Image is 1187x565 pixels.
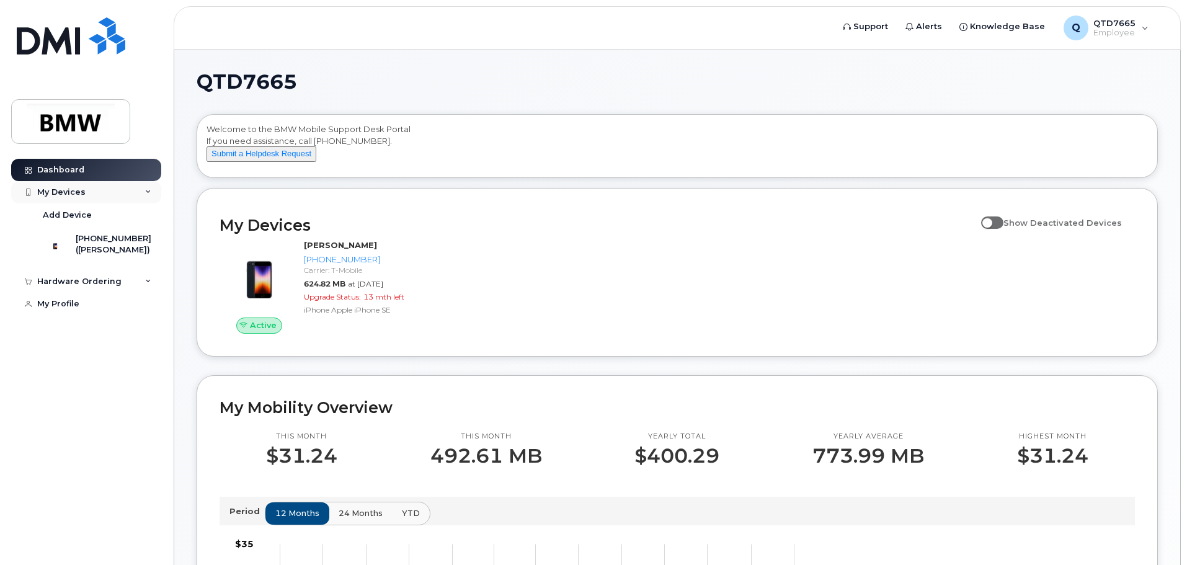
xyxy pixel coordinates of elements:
span: Show Deactivated Devices [1003,218,1122,228]
a: Active[PERSON_NAME][PHONE_NUMBER]Carrier: T-Mobile624.82 MBat [DATE]Upgrade Status:13 mth leftiPh... [220,239,437,334]
span: at [DATE] [348,279,383,288]
img: image20231002-3703462-10zne2t.jpeg [229,246,289,305]
span: Upgrade Status: [304,292,361,301]
span: YTD [402,507,420,519]
h2: My Mobility Overview [220,398,1135,417]
strong: [PERSON_NAME] [304,240,377,250]
p: $31.24 [266,445,337,467]
iframe: Messenger Launcher [1133,511,1178,556]
div: iPhone Apple iPhone SE [304,305,432,315]
button: Submit a Helpdesk Request [207,146,316,162]
h2: My Devices [220,216,975,234]
p: Yearly total [634,432,719,442]
p: 492.61 MB [430,445,542,467]
p: This month [430,432,542,442]
input: Show Deactivated Devices [981,211,991,221]
span: 13 mth left [363,292,404,301]
a: Submit a Helpdesk Request [207,148,316,158]
div: Carrier: T-Mobile [304,265,432,275]
p: This month [266,432,337,442]
p: Period [229,505,265,517]
span: 24 months [339,507,383,519]
div: [PHONE_NUMBER] [304,254,432,265]
tspan: $35 [235,538,254,549]
p: Yearly average [812,432,924,442]
p: $31.24 [1017,445,1088,467]
span: 624.82 MB [304,279,345,288]
div: Welcome to the BMW Mobile Support Desk Portal If you need assistance, call [PHONE_NUMBER]. [207,123,1148,173]
p: Highest month [1017,432,1088,442]
p: $400.29 [634,445,719,467]
p: 773.99 MB [812,445,924,467]
span: QTD7665 [197,73,297,91]
span: Active [250,319,277,331]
